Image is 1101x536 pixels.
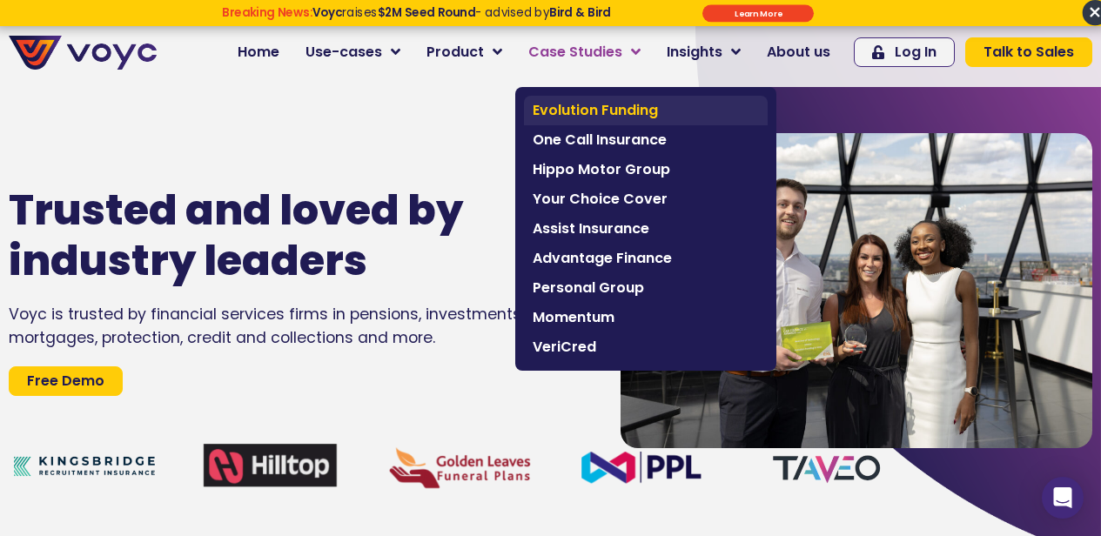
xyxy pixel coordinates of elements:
[528,42,622,63] span: Case Studies
[549,4,611,21] strong: Bird & Bird
[426,42,484,63] span: Product
[413,35,515,70] a: Product
[27,374,104,388] span: Free Demo
[895,45,937,59] span: Log In
[667,42,722,63] span: Insights
[965,37,1092,67] a: Talk to Sales
[312,4,342,21] strong: Voyc
[524,332,768,362] a: VeriCred
[524,96,768,125] a: Evolution Funding
[163,5,669,33] div: Breaking News: Voyc raises $2M Seed Round - advised by Bird & Bird
[767,42,830,63] span: About us
[9,36,157,70] img: voyc-full-logo
[524,303,768,332] a: Momentum
[533,248,759,269] span: Advantage Finance
[1042,477,1084,519] div: Open Intercom Messenger
[9,185,516,285] h1: Trusted and loved by industry leaders
[524,125,768,155] a: One Call Insurance
[854,37,955,67] a: Log In
[524,184,768,214] a: Your Choice Cover
[533,307,759,328] span: Momentum
[524,244,768,273] a: Advantage Finance
[9,303,568,349] div: Voyc is trusted by financial services firms in pensions, investments, mortgages, protection, cred...
[225,35,292,70] a: Home
[533,189,759,210] span: Your Choice Cover
[377,4,475,21] strong: $2M Seed Round
[702,4,814,22] div: Submit
[533,159,759,180] span: Hippo Motor Group
[654,35,754,70] a: Insights
[524,214,768,244] a: Assist Insurance
[9,366,123,396] a: Free Demo
[222,4,312,21] strong: Breaking News:
[524,155,768,184] a: Hippo Motor Group
[292,35,413,70] a: Use-cases
[984,45,1074,59] span: Talk to Sales
[305,42,382,63] span: Use-cases
[238,42,279,63] span: Home
[524,273,768,303] a: Personal Group
[533,130,759,151] span: One Call Insurance
[533,337,759,358] span: VeriCred
[533,218,759,239] span: Assist Insurance
[533,100,759,121] span: Evolution Funding
[312,4,611,21] span: raises - advised by
[754,35,843,70] a: About us
[515,35,654,70] a: Case Studies
[533,278,759,298] span: Personal Group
